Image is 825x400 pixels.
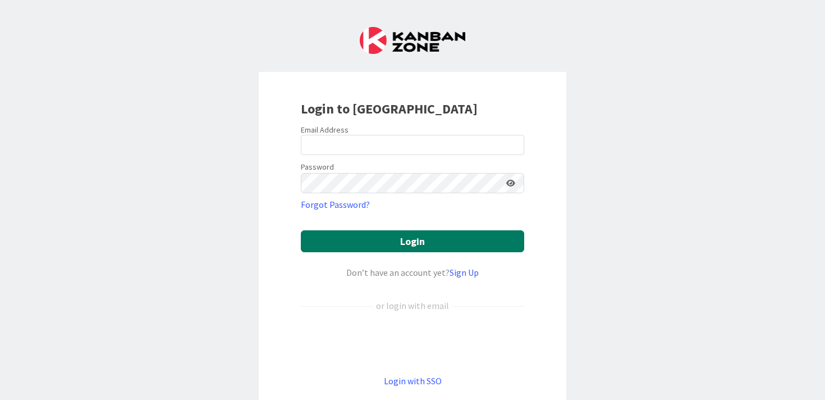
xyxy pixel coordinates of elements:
[384,375,442,387] a: Login with SSO
[301,161,334,173] label: Password
[301,100,478,117] b: Login to [GEOGRAPHIC_DATA]
[360,27,465,54] img: Kanban Zone
[295,331,530,356] iframe: Sign in with Google Button
[301,198,370,211] a: Forgot Password?
[301,125,349,135] label: Email Address
[301,230,524,252] button: Login
[301,266,524,279] div: Don’t have an account yet?
[450,267,479,278] a: Sign Up
[373,299,452,312] div: or login with email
